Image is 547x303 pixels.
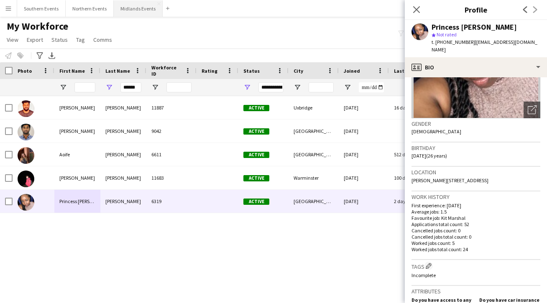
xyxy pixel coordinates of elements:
[432,23,517,31] div: Princess [PERSON_NAME]
[54,166,100,189] div: [PERSON_NAME]
[7,20,68,33] span: My Workforce
[3,34,22,45] a: View
[151,84,159,91] button: Open Filter Menu
[100,143,146,166] div: [PERSON_NAME]
[7,36,18,43] span: View
[289,166,339,189] div: Warminster
[412,153,447,159] span: [DATE] (26 years)
[66,0,114,17] button: Northern Events
[54,143,100,166] div: Aoife
[120,82,141,92] input: Last Name Filter Input
[339,96,389,119] div: [DATE]
[100,190,146,213] div: [PERSON_NAME]
[412,227,540,234] p: Cancelled jobs count: 0
[339,190,389,213] div: [DATE]
[412,234,540,240] p: Cancelled jobs total count: 0
[412,144,540,152] h3: Birthday
[339,143,389,166] div: [DATE]
[47,51,57,61] app-action-btn: Export XLSX
[51,36,68,43] span: Status
[412,272,540,278] p: Incomplete
[18,171,34,187] img: Oliver Nathan
[146,190,197,213] div: 6319
[243,175,269,181] span: Active
[100,120,146,143] div: [PERSON_NAME]
[289,143,339,166] div: [GEOGRAPHIC_DATA]
[412,246,540,252] p: Worked jobs total count: 24
[146,166,197,189] div: 11683
[412,262,540,270] h3: Tags
[93,36,112,43] span: Comms
[17,0,66,17] button: Southern Events
[18,124,34,140] img: Aathish Loganathan
[100,166,146,189] div: [PERSON_NAME]
[412,209,540,215] p: Average jobs: 1.5
[339,120,389,143] div: [DATE]
[243,128,269,135] span: Active
[437,31,457,38] span: Not rated
[100,96,146,119] div: [PERSON_NAME]
[412,202,540,209] p: First experience: [DATE]
[524,102,540,118] div: Open photos pop-in
[146,143,197,166] div: 6611
[412,120,540,127] h3: Gender
[35,51,45,61] app-action-btn: Advanced filters
[432,39,475,45] span: t. [PHONE_NUMBER]
[432,39,537,53] span: | [EMAIL_ADDRESS][DOMAIN_NAME]
[389,143,439,166] div: 512 days
[389,190,439,213] div: 2 days
[74,82,95,92] input: First Name Filter Input
[59,84,67,91] button: Open Filter Menu
[18,147,34,164] img: Aoife Nathan
[309,82,334,92] input: City Filter Input
[344,84,351,91] button: Open Filter Menu
[146,96,197,119] div: 11887
[289,96,339,119] div: Uxbridge
[243,68,260,74] span: Status
[27,36,43,43] span: Export
[54,190,100,213] div: Princess [PERSON_NAME]
[18,68,32,74] span: Photo
[76,36,85,43] span: Tag
[146,120,197,143] div: 9042
[54,96,100,119] div: [PERSON_NAME]
[48,34,71,45] a: Status
[412,221,540,227] p: Applications total count: 52
[294,84,301,91] button: Open Filter Menu
[114,0,163,17] button: Midlands Events
[412,193,540,201] h3: Work history
[394,68,413,74] span: Last job
[412,168,540,176] h3: Location
[166,82,192,92] input: Workforce ID Filter Input
[151,64,181,77] span: Workforce ID
[18,194,34,211] img: Princess Ebal Nathan
[339,166,389,189] div: [DATE]
[412,288,540,295] h3: Attributes
[405,4,547,15] h3: Profile
[389,96,439,119] div: 16 days
[54,120,100,143] div: [PERSON_NAME]
[18,100,34,117] img: Aakash Nathan Ranganathan
[59,68,85,74] span: First Name
[243,199,269,205] span: Active
[243,105,269,111] span: Active
[359,82,384,92] input: Joined Filter Input
[412,215,540,221] p: Favourite job: Kit Marshal
[105,68,130,74] span: Last Name
[412,128,461,135] span: [DEMOGRAPHIC_DATA]
[389,166,439,189] div: 100 days
[289,120,339,143] div: [GEOGRAPHIC_DATA]
[412,240,540,246] p: Worked jobs count: 5
[90,34,115,45] a: Comms
[405,57,547,77] div: Bio
[344,68,360,74] span: Joined
[105,84,113,91] button: Open Filter Menu
[73,34,88,45] a: Tag
[412,177,488,183] span: [PERSON_NAME][STREET_ADDRESS]
[289,190,339,213] div: [GEOGRAPHIC_DATA]
[243,84,251,91] button: Open Filter Menu
[23,34,46,45] a: Export
[202,68,217,74] span: Rating
[294,68,303,74] span: City
[243,152,269,158] span: Active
